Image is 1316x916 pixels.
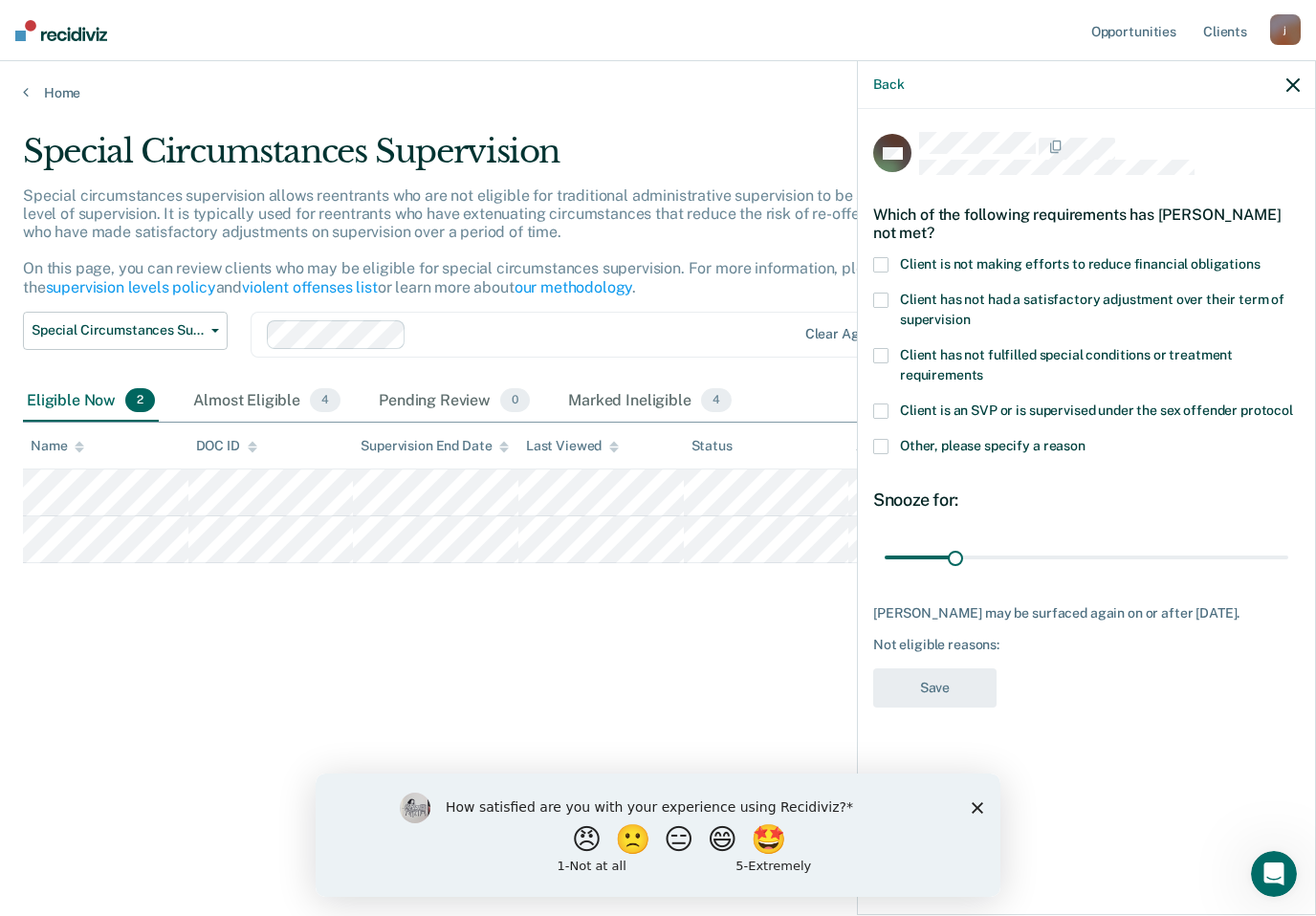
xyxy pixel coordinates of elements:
iframe: Survey by Kim from Recidiviz [316,774,1000,897]
div: Clear agents [805,326,887,342]
a: Home [23,84,1293,101]
a: our methodology [515,278,633,296]
span: 0 [500,388,530,413]
div: Special Circumstances Supervision [23,132,1010,186]
span: Other, please specify a reason [900,438,1086,453]
span: Client has not fulfilled special conditions or treatment requirements [900,347,1233,382]
iframe: Intercom live chat [1251,851,1297,897]
span: 2 [125,388,155,413]
div: Last Viewed [526,438,619,454]
div: Eligible Now [23,381,159,423]
div: Name [31,438,84,454]
div: Not eligible reasons: [873,637,1300,653]
div: j [1270,14,1301,45]
span: 4 [310,388,340,413]
span: Special Circumstances Supervision [32,322,204,338]
div: Almost Eligible [189,381,344,423]
div: Pending Review [375,381,534,423]
div: Status [691,438,733,454]
button: Save [873,668,997,708]
div: Which of the following requirements has [PERSON_NAME] not met? [873,190,1300,257]
p: Special circumstances supervision allows reentrants who are not eligible for traditional administ... [23,186,1004,296]
a: supervision levels policy [46,278,216,296]
button: Back [873,76,904,93]
div: Snooze for: [873,490,1300,511]
span: 4 [701,388,732,413]
div: Marked Ineligible [564,381,735,423]
span: Client has not had a satisfactory adjustment over their term of supervision [900,292,1284,327]
div: Supervision End Date [361,438,509,454]
span: Client is not making efforts to reduce financial obligations [900,256,1261,272]
img: Recidiviz [15,20,107,41]
span: Client is an SVP or is supervised under the sex offender protocol [900,403,1293,418]
a: violent offenses list [242,278,378,296]
div: DOC ID [196,438,257,454]
div: [PERSON_NAME] may be surfaced again on or after [DATE]. [873,605,1300,622]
